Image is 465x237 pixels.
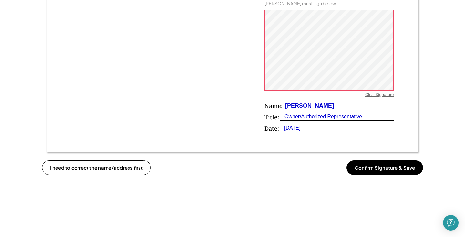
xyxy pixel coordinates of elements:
div: Open Intercom Messenger [443,215,459,231]
div: Owner/Authorized Representative [280,113,362,120]
div: [DATE] [280,124,300,132]
div: Date: [264,124,279,133]
button: Confirm Signature & Save [346,160,423,175]
div: Name: [264,102,283,110]
div: Title: [264,113,279,121]
div: Clear Signature [365,92,394,99]
button: I need to correct the name/address first [42,160,151,175]
div: [PERSON_NAME] must sign below: [264,0,337,6]
div: [PERSON_NAME] [284,102,334,110]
